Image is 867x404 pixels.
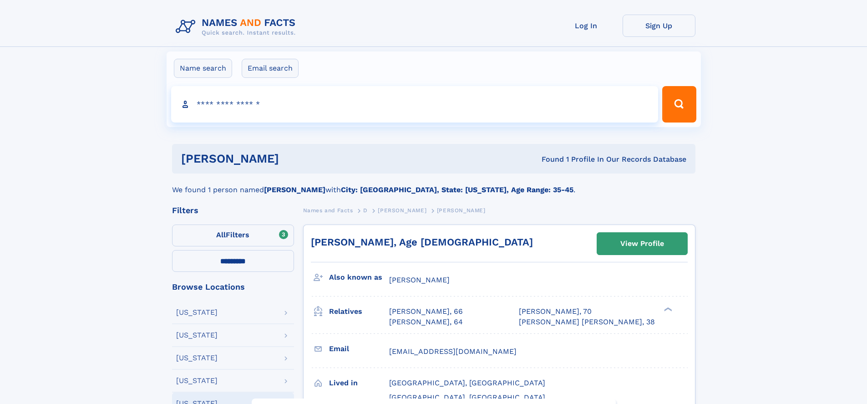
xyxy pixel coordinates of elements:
[597,233,687,255] a: View Profile
[311,236,533,248] a: [PERSON_NAME], Age [DEMOGRAPHIC_DATA]
[662,86,696,123] button: Search Button
[329,304,389,319] h3: Relatives
[303,205,353,216] a: Names and Facts
[216,230,226,239] span: All
[378,207,426,214] span: [PERSON_NAME]
[264,185,325,194] b: [PERSON_NAME]
[341,185,573,194] b: City: [GEOGRAPHIC_DATA], State: [US_STATE], Age Range: 35-45
[363,207,368,214] span: D
[172,15,303,39] img: Logo Names and Facts
[620,233,664,254] div: View Profile
[519,307,592,317] a: [PERSON_NAME], 70
[172,206,294,215] div: Filters
[176,354,218,362] div: [US_STATE]
[389,378,545,387] span: [GEOGRAPHIC_DATA], [GEOGRAPHIC_DATA]
[176,377,218,384] div: [US_STATE]
[176,309,218,316] div: [US_STATE]
[329,270,389,285] h3: Also known as
[329,341,389,357] h3: Email
[174,59,232,78] label: Name search
[378,205,426,216] a: [PERSON_NAME]
[389,347,517,356] span: [EMAIL_ADDRESS][DOMAIN_NAME]
[242,59,299,78] label: Email search
[363,205,368,216] a: D
[410,154,686,164] div: Found 1 Profile In Our Records Database
[389,393,545,402] span: [GEOGRAPHIC_DATA], [GEOGRAPHIC_DATA]
[171,86,659,123] input: search input
[176,332,218,339] div: [US_STATE]
[172,174,695,195] div: We found 1 person named with .
[389,317,463,327] a: [PERSON_NAME], 64
[389,307,463,317] a: [PERSON_NAME], 66
[437,207,486,214] span: [PERSON_NAME]
[389,276,450,284] span: [PERSON_NAME]
[329,375,389,391] h3: Lived in
[550,15,623,37] a: Log In
[172,283,294,291] div: Browse Locations
[623,15,695,37] a: Sign Up
[181,153,411,164] h1: [PERSON_NAME]
[519,317,655,327] a: [PERSON_NAME] [PERSON_NAME], 38
[662,307,673,312] div: ❯
[172,225,294,246] label: Filters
